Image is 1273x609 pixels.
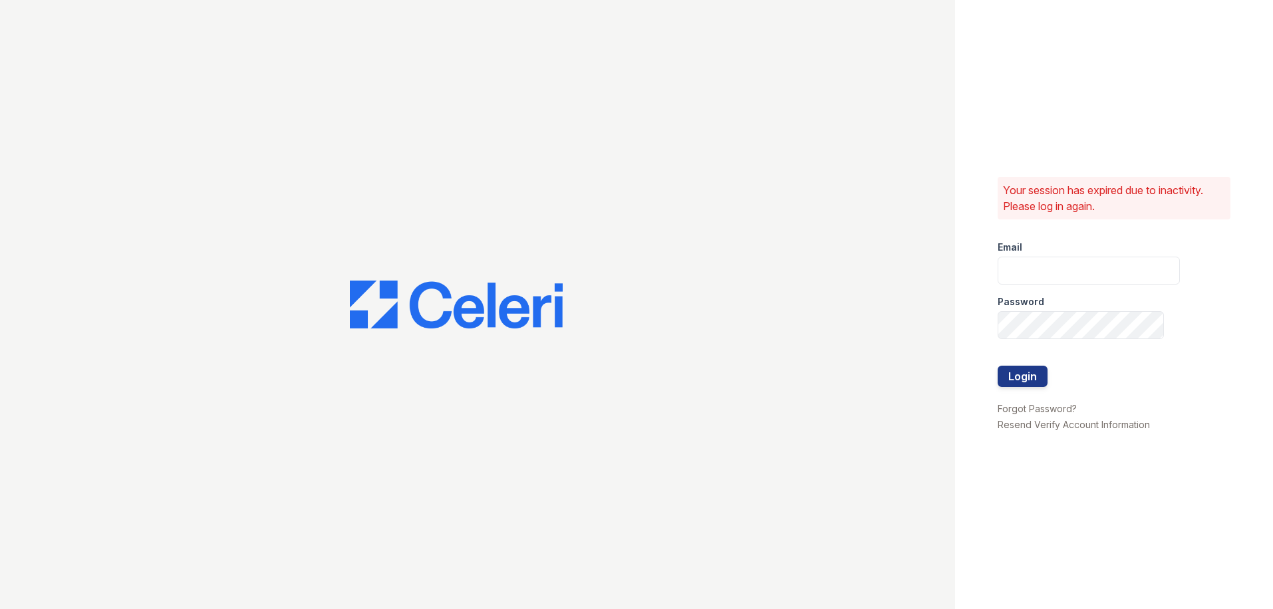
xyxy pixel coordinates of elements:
[998,366,1048,387] button: Login
[998,241,1022,254] label: Email
[350,281,563,328] img: CE_Logo_Blue-a8612792a0a2168367f1c8372b55b34899dd931a85d93a1a3d3e32e68fde9ad4.png
[1003,182,1226,214] p: Your session has expired due to inactivity. Please log in again.
[998,295,1044,308] label: Password
[998,419,1150,430] a: Resend Verify Account Information
[998,403,1077,414] a: Forgot Password?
